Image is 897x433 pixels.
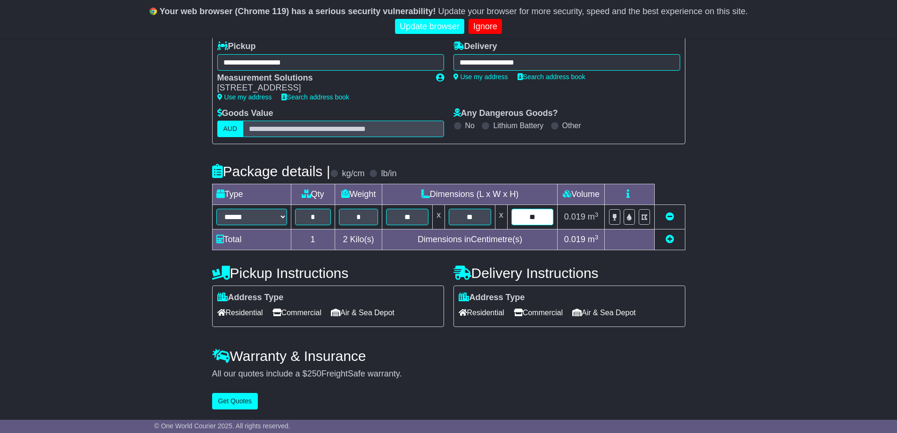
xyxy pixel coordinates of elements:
a: Search address book [518,73,585,81]
td: Type [212,184,291,205]
td: 1 [291,229,335,250]
label: Address Type [459,293,525,303]
span: 0.019 [564,212,585,221]
label: Goods Value [217,108,273,119]
label: Lithium Battery [493,121,543,130]
sup: 3 [595,211,599,218]
button: Get Quotes [212,393,258,409]
span: Residential [217,305,263,320]
div: [STREET_ADDRESS] [217,83,427,93]
td: Dimensions in Centimetre(s) [382,229,558,250]
a: Add new item [666,235,674,244]
label: AUD [217,121,244,137]
span: Residential [459,305,504,320]
label: Delivery [453,41,497,52]
h4: Warranty & Insurance [212,348,685,364]
span: m [588,235,599,244]
span: Air & Sea Depot [331,305,395,320]
td: Kilo(s) [335,229,382,250]
span: © One World Courier 2025. All rights reserved. [154,422,290,430]
div: Measurement Solutions [217,73,427,83]
span: Air & Sea Depot [572,305,636,320]
span: m [588,212,599,221]
a: Use my address [453,73,508,81]
span: Commercial [272,305,321,320]
div: All our quotes include a $ FreightSafe warranty. [212,369,685,379]
b: Your web browser (Chrome 119) has a serious security vulnerability! [160,7,436,16]
label: No [465,121,475,130]
a: Update browser [395,19,464,34]
td: Total [212,229,291,250]
label: Address Type [217,293,284,303]
a: Use my address [217,93,272,101]
label: lb/in [381,169,396,179]
h4: Delivery Instructions [453,265,685,281]
span: Update your browser for more security, speed and the best experience on this site. [438,7,748,16]
label: Pickup [217,41,256,52]
label: Any Dangerous Goods? [453,108,558,119]
td: Qty [291,184,335,205]
span: 2 [343,235,347,244]
td: x [433,205,445,229]
a: Search address book [281,93,349,101]
td: x [495,205,507,229]
h4: Package details | [212,163,330,179]
span: 0.019 [564,235,585,244]
label: kg/cm [342,169,364,179]
sup: 3 [595,234,599,241]
a: Remove this item [666,212,674,221]
td: Volume [558,184,605,205]
span: 250 [307,369,321,378]
td: Weight [335,184,382,205]
label: Other [562,121,581,130]
span: Commercial [514,305,563,320]
h4: Pickup Instructions [212,265,444,281]
td: Dimensions (L x W x H) [382,184,558,205]
a: Ignore [469,19,502,34]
